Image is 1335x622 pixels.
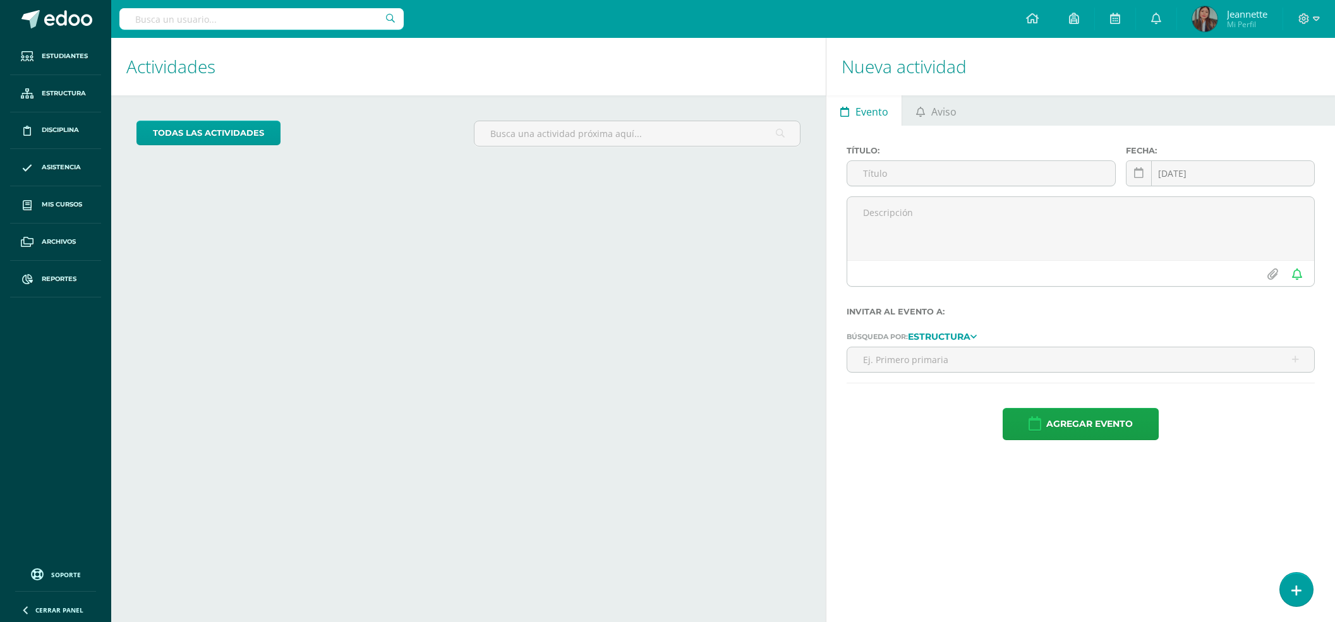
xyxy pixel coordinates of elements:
[1192,6,1217,32] img: e0e3018be148909e9b9cf69bbfc1c52d.png
[908,331,970,342] strong: Estructura
[51,570,81,579] span: Soporte
[35,606,83,614] span: Cerrar panel
[1227,8,1267,20] span: Jeannette
[136,121,281,145] a: todas las Actividades
[10,149,101,186] a: Asistencia
[1227,19,1267,30] span: Mi Perfil
[847,146,1115,155] label: Título:
[1127,161,1314,186] input: Fecha de entrega
[847,161,1115,186] input: Título
[842,38,1320,95] h1: Nueva actividad
[908,332,977,340] a: Estructura
[10,186,101,224] a: Mis cursos
[119,8,404,30] input: Busca un usuario...
[474,121,800,146] input: Busca una actividad próxima aquí...
[855,97,888,127] span: Evento
[847,347,1314,372] input: Ej. Primero primaria
[10,261,101,298] a: Reportes
[847,307,1315,316] label: Invitar al evento a:
[847,332,908,341] span: Búsqueda por:
[1126,146,1315,155] label: Fecha:
[15,565,96,582] a: Soporte
[42,51,88,61] span: Estudiantes
[902,95,970,126] a: Aviso
[10,224,101,261] a: Archivos
[10,75,101,112] a: Estructura
[126,38,811,95] h1: Actividades
[931,97,957,127] span: Aviso
[42,237,76,247] span: Archivos
[826,95,902,126] a: Evento
[10,112,101,150] a: Disciplina
[1046,409,1133,440] span: Agregar evento
[42,88,86,99] span: Estructura
[42,125,79,135] span: Disciplina
[1003,408,1159,440] button: Agregar evento
[10,38,101,75] a: Estudiantes
[42,200,82,210] span: Mis cursos
[42,274,76,284] span: Reportes
[42,162,81,172] span: Asistencia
